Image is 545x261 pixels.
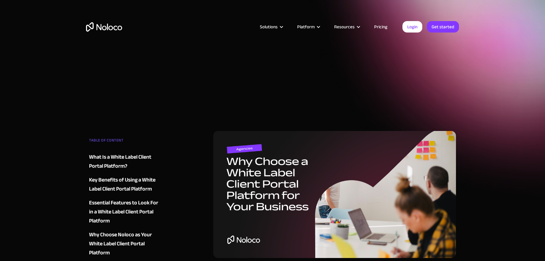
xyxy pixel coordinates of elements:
div: Solutions [252,23,290,31]
a: Key Benefits of Using a White Label Client Portal Platform [89,176,162,194]
div: Platform [297,23,315,31]
a: home [86,22,122,32]
a: Login [402,21,422,33]
img: Why Choose a White Label Client Portal Platform for Your Business [213,131,456,258]
div: Platform [290,23,327,31]
a: Get started [427,21,459,33]
a: Pricing [367,23,395,31]
div: Solutions [260,23,278,31]
div: Resources [334,23,355,31]
a: Essential Features to Look For in a White Label Client Portal Platform [89,198,162,225]
a: What Is a White Label Client Portal Platform? [89,153,162,171]
a: Why Choose Noloco as Your White Label Client Portal Platform [89,230,162,257]
div: TABLE OF CONTENT [89,136,162,148]
div: Resources [327,23,367,31]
